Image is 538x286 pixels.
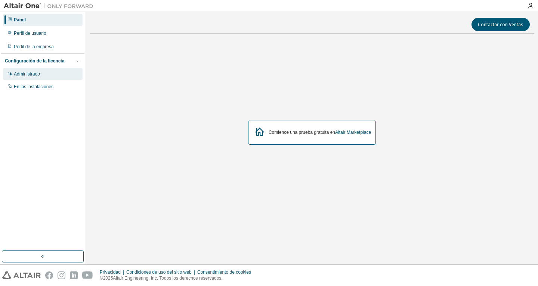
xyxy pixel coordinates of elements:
img: altair_logo.svg [2,271,41,279]
font: En las instalaciones [14,84,53,89]
font: © [100,276,103,281]
font: Perfil de usuario [14,31,46,36]
font: Administrado [14,71,40,77]
img: linkedin.svg [70,271,78,279]
font: Configuración de la licencia [5,58,64,64]
img: facebook.svg [45,271,53,279]
font: Contactar con Ventas [478,21,523,28]
font: Altair Engineering, Inc. Todos los derechos reservados. [113,276,222,281]
img: Altair Uno [4,2,97,10]
img: youtube.svg [82,271,93,279]
font: Panel [14,17,26,22]
a: Altair Marketplace [335,130,371,135]
button: Contactar con Ventas [471,18,530,31]
font: Consentimiento de cookies [197,270,251,275]
font: Comience una prueba gratuita en [269,130,335,135]
font: Condiciones de uso del sitio web [126,270,192,275]
font: Perfil de la empresa [14,44,54,49]
font: 2025 [103,276,113,281]
font: Privacidad [100,270,121,275]
img: instagram.svg [58,271,65,279]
